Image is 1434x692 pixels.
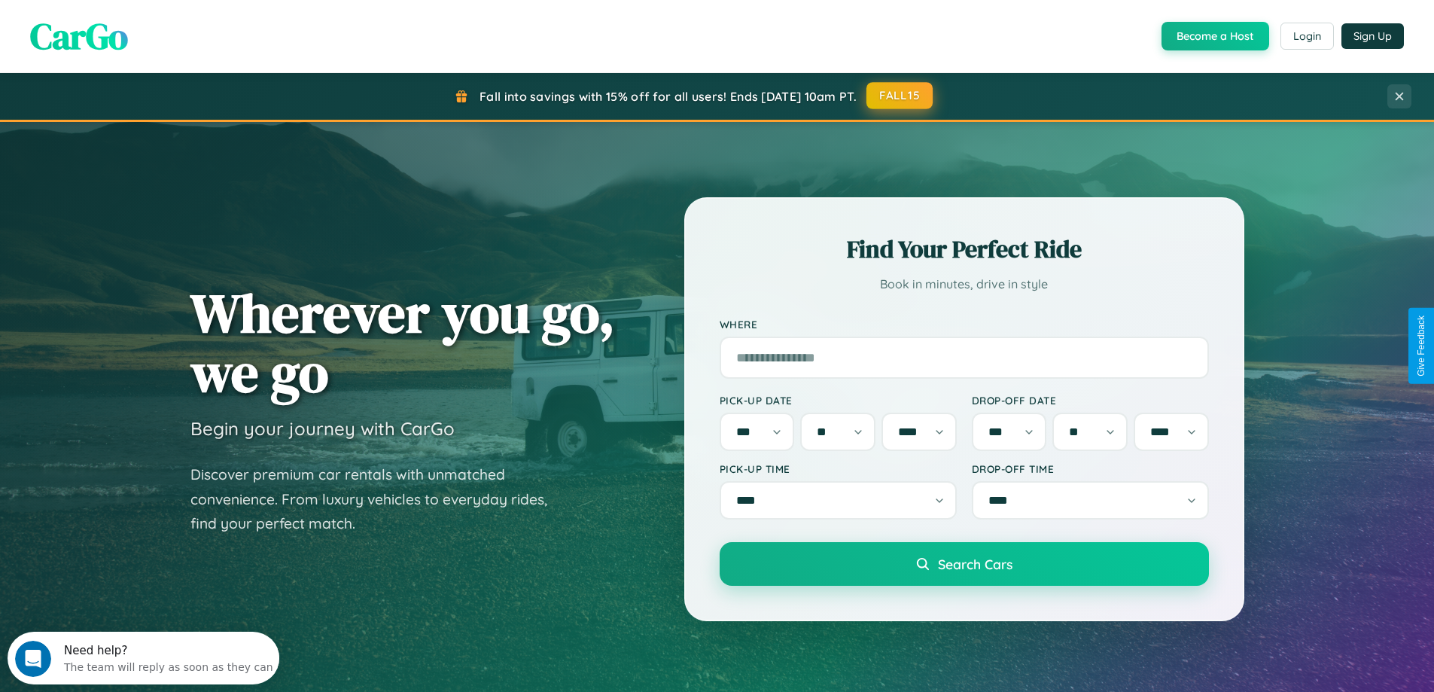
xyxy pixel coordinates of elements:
[938,556,1012,572] span: Search Cars
[866,82,933,109] button: FALL15
[972,394,1209,407] label: Drop-off Date
[720,542,1209,586] button: Search Cars
[1162,22,1269,50] button: Become a Host
[56,25,266,41] div: The team will reply as soon as they can
[6,6,280,47] div: Open Intercom Messenger
[720,318,1209,331] label: Where
[720,233,1209,266] h2: Find Your Perfect Ride
[1416,316,1426,376] div: Give Feedback
[56,13,266,25] div: Need help?
[190,462,567,536] p: Discover premium car rentals with unmatched convenience. From luxury vehicles to everyday rides, ...
[720,394,957,407] label: Pick-up Date
[15,641,51,677] iframe: Intercom live chat
[190,283,615,402] h1: Wherever you go, we go
[720,462,957,475] label: Pick-up Time
[720,273,1209,295] p: Book in minutes, drive in style
[972,462,1209,475] label: Drop-off Time
[1341,23,1404,49] button: Sign Up
[8,632,279,684] iframe: Intercom live chat discovery launcher
[1280,23,1334,50] button: Login
[30,11,128,61] span: CarGo
[190,417,455,440] h3: Begin your journey with CarGo
[480,89,857,104] span: Fall into savings with 15% off for all users! Ends [DATE] 10am PT.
